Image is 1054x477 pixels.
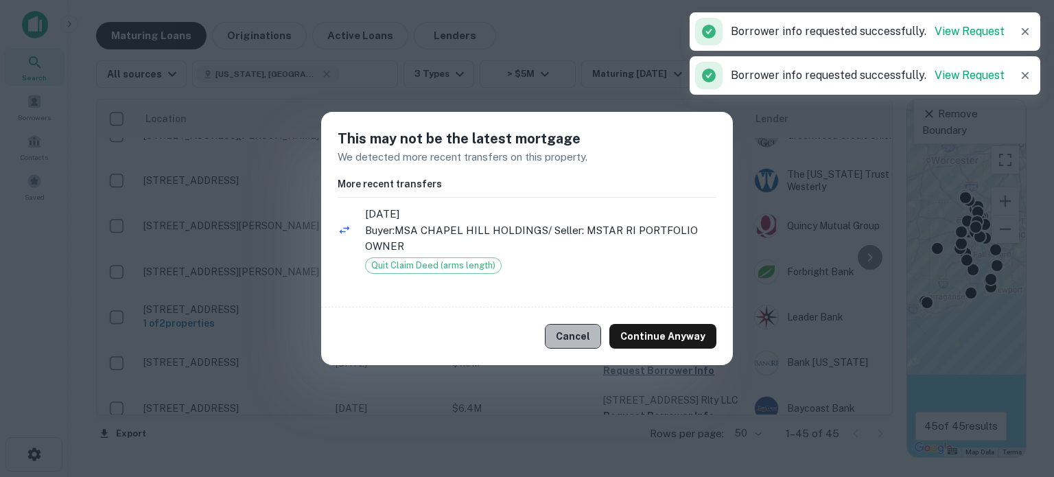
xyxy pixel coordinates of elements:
div: Quit Claim Deed (arms length) [365,257,502,274]
p: We detected more recent transfers on this property. [338,149,716,165]
span: Quit Claim Deed (arms length) [366,259,501,272]
p: Buyer: MSA CHAPEL HILL HOLDINGS / Seller: MSTAR RI PORTFOLIO OWNER [365,222,716,255]
iframe: Chat Widget [985,367,1054,433]
h5: This may not be the latest mortgage [338,128,716,149]
h6: More recent transfers [338,176,716,191]
a: View Request [935,69,1005,82]
a: View Request [935,25,1005,38]
button: Cancel [545,324,601,349]
p: Borrower info requested successfully. [731,23,1005,40]
span: [DATE] [365,206,716,222]
button: Continue Anyway [609,324,716,349]
p: Borrower info requested successfully. [731,67,1005,84]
